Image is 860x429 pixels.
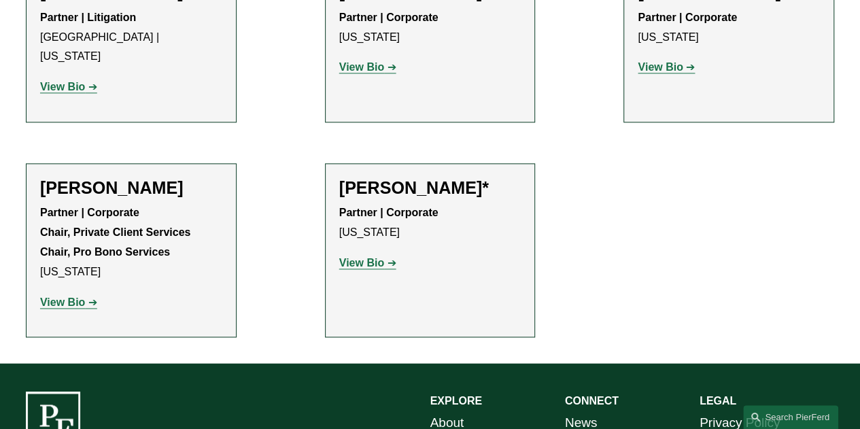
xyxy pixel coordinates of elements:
[40,12,136,23] strong: Partner | Litigation
[339,61,384,73] strong: View Bio
[638,8,820,48] p: [US_STATE]
[40,207,190,258] strong: Partner | Corporate Chair, Private Client Services Chair, Pro Bono Services
[700,395,736,407] strong: LEGAL
[40,296,97,308] a: View Bio
[743,405,838,429] a: Search this site
[339,257,384,269] strong: View Bio
[40,8,222,67] p: [GEOGRAPHIC_DATA] | [US_STATE]
[638,61,683,73] strong: View Bio
[339,12,438,23] strong: Partner | Corporate
[638,12,737,23] strong: Partner | Corporate
[40,296,85,308] strong: View Bio
[40,81,85,92] strong: View Bio
[40,81,97,92] a: View Bio
[339,203,521,243] p: [US_STATE]
[565,395,619,407] strong: CONNECT
[40,203,222,281] p: [US_STATE]
[40,177,222,198] h2: [PERSON_NAME]
[339,207,438,218] strong: Partner | Corporate
[339,177,521,198] h2: [PERSON_NAME]*
[430,395,482,407] strong: EXPLORE
[339,61,396,73] a: View Bio
[339,8,521,48] p: [US_STATE]
[339,257,396,269] a: View Bio
[638,61,695,73] a: View Bio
